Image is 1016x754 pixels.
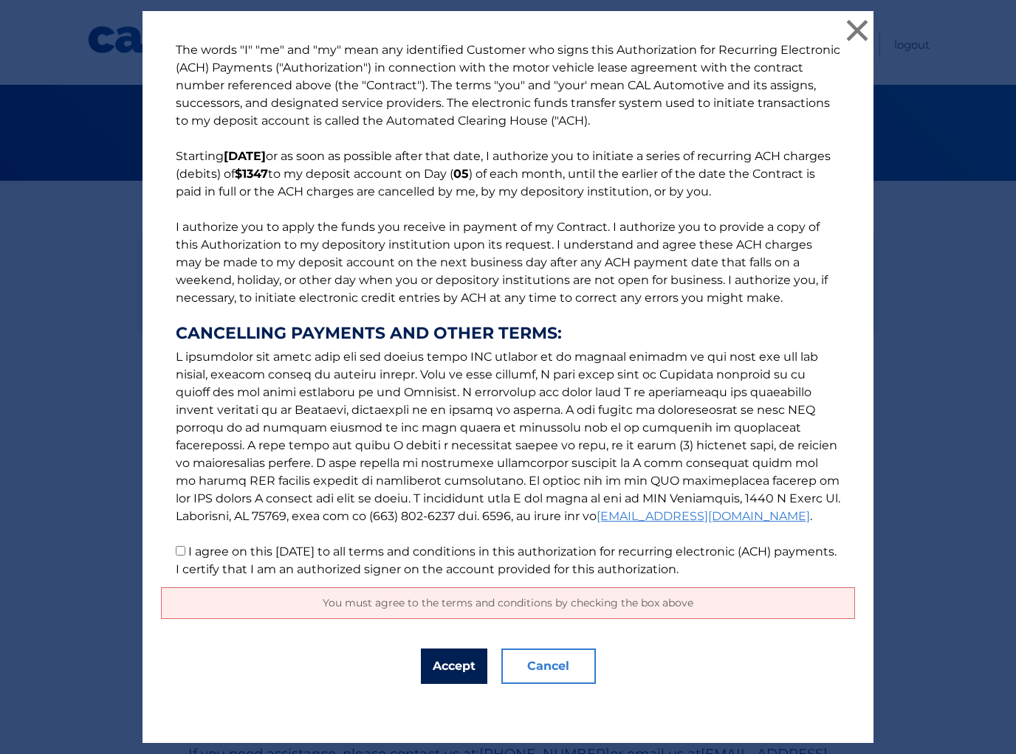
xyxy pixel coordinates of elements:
button: × [842,15,872,45]
span: You must agree to the terms and conditions by checking the box above [323,596,693,609]
label: I agree on this [DATE] to all terms and conditions in this authorization for recurring electronic... [176,544,837,576]
b: 05 [453,167,469,181]
b: $1347 [235,167,268,181]
p: The words "I" "me" and "my" mean any identified Customer who signs this Authorization for Recurri... [161,41,855,578]
strong: CANCELLING PAYMENTS AND OTHER TERMS: [176,325,840,342]
button: Accept [421,648,487,684]
b: [DATE] [224,149,266,163]
a: [EMAIL_ADDRESS][DOMAIN_NAME] [597,509,810,523]
button: Cancel [501,648,596,684]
